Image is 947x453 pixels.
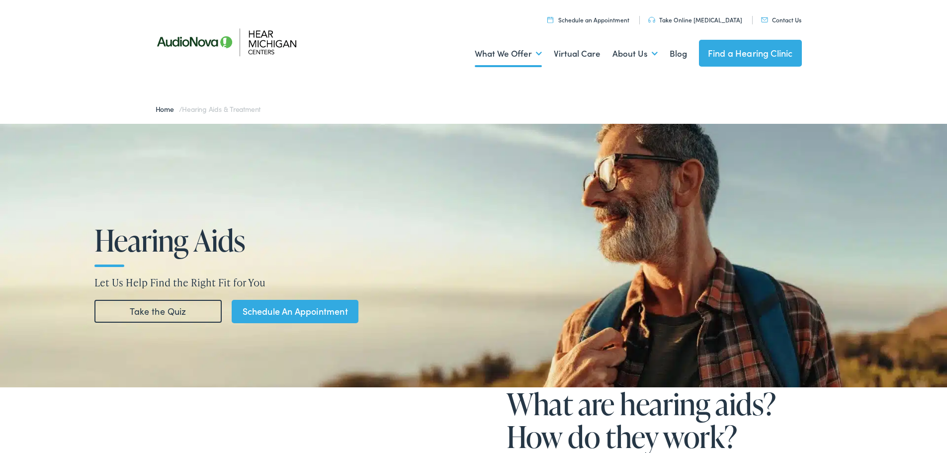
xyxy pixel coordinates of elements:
[699,40,802,67] a: Find a Hearing Clinic
[670,35,687,72] a: Blog
[94,224,397,257] h1: Hearing Aids
[612,35,658,72] a: About Us
[554,35,601,72] a: Virtual Care
[94,275,853,290] p: Let Us Help Find the Right Fit for You
[761,15,801,24] a: Contact Us
[648,15,742,24] a: Take Online [MEDICAL_DATA]
[475,35,542,72] a: What We Offer
[761,17,768,22] img: utility icon
[94,300,222,323] a: Take the Quiz
[547,15,629,24] a: Schedule an Appointment
[232,300,358,323] a: Schedule An Appointment
[156,104,179,114] a: Home
[648,17,655,23] img: utility icon
[156,104,261,114] span: /
[182,104,260,114] span: Hearing Aids & Treatment
[547,16,553,23] img: utility icon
